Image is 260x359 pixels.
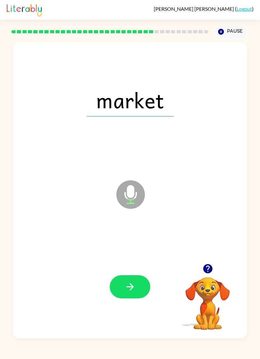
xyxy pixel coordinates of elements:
span: market [87,83,174,116]
a: Logout [237,6,252,12]
span: [PERSON_NAME] [PERSON_NAME] [154,6,235,12]
video: Your browser must support playing .mp4 files to use Literably. Please try using another browser. [176,267,239,331]
button: Pause [214,24,247,39]
img: Literably [7,3,42,17]
div: ( ) [154,6,254,12]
